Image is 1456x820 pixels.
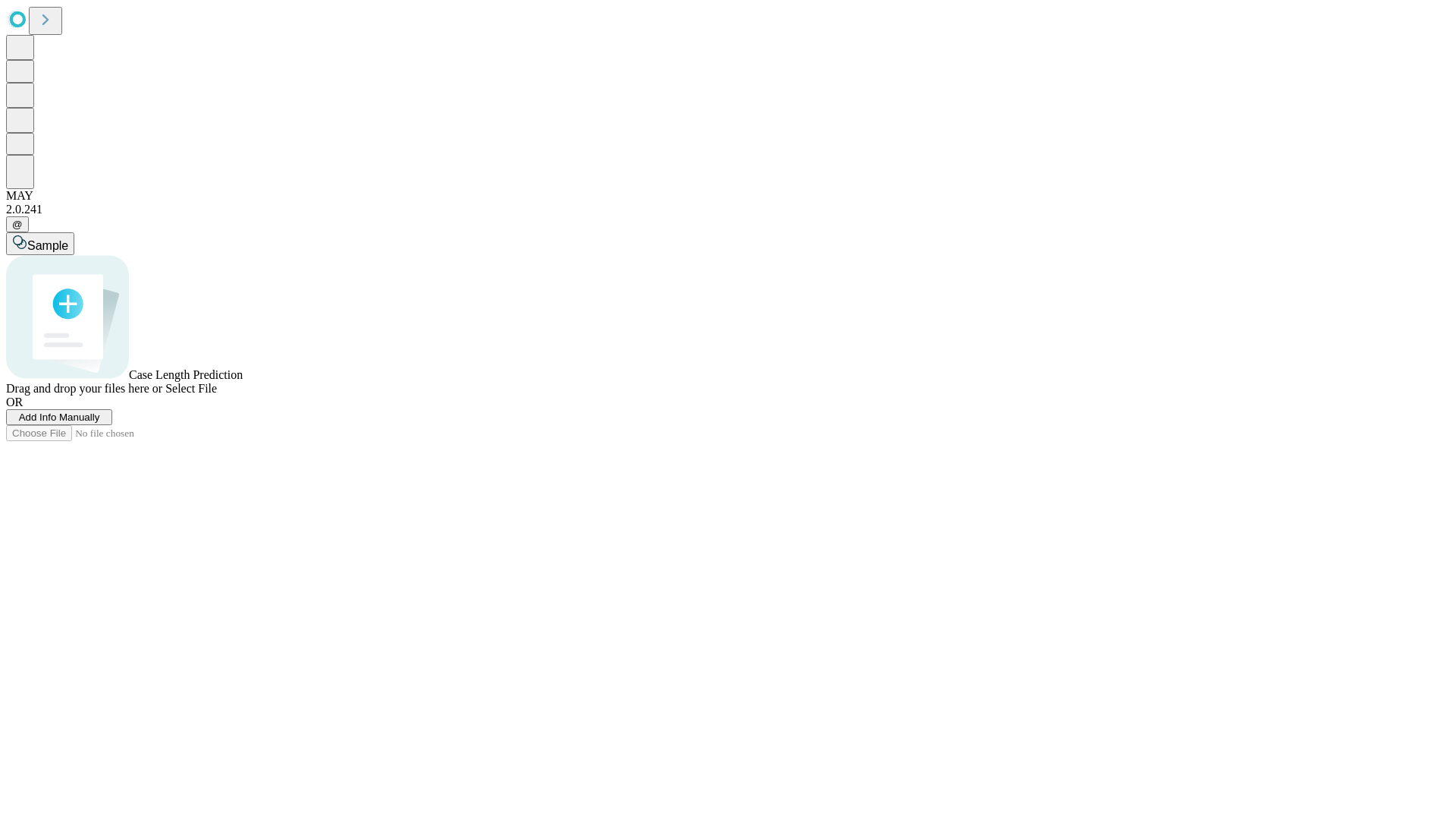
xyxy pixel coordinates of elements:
span: @ [12,219,23,230]
span: Case Length Prediction [129,368,243,381]
button: @ [6,216,29,232]
span: OR [6,396,23,408]
span: Select File [165,382,217,395]
div: 2.0.241 [6,203,1450,216]
div: MAY [6,189,1450,203]
span: Drag and drop your files here or [6,382,162,395]
button: Add Info Manually [6,409,112,425]
button: Sample [6,232,74,255]
span: Add Info Manually [19,412,100,423]
span: Sample [27,239,68,252]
